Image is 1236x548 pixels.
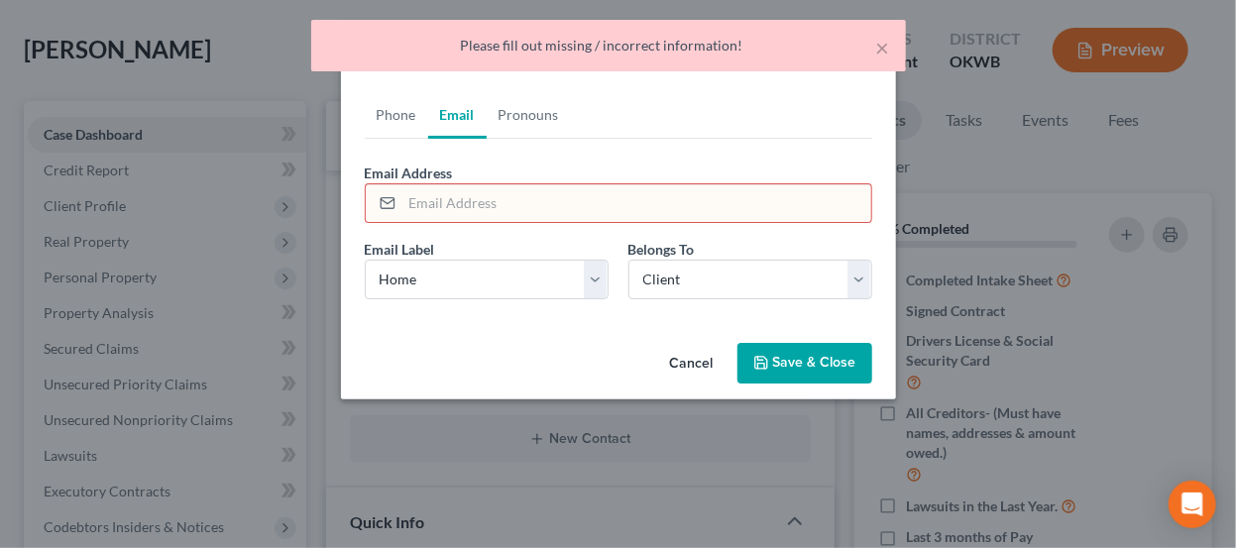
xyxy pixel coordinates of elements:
[327,36,890,55] div: Please fill out missing / incorrect information!
[365,163,453,183] label: Email Address
[428,91,487,139] a: Email
[402,184,871,222] input: Email Address
[654,345,730,384] button: Cancel
[1169,481,1216,528] div: Open Intercom Messenger
[365,239,435,260] label: Email Label
[876,36,890,59] button: ×
[628,241,695,258] span: Belongs To
[737,343,872,384] button: Save & Close
[487,91,571,139] a: Pronouns
[365,91,428,139] a: Phone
